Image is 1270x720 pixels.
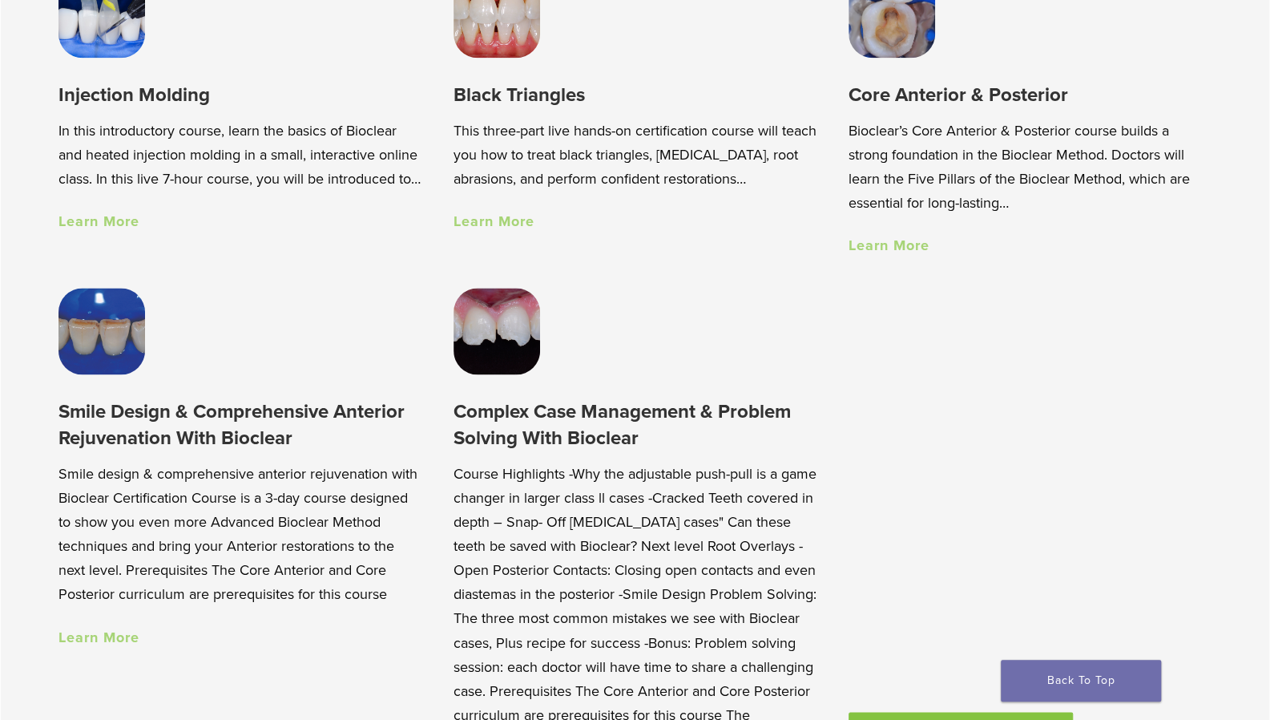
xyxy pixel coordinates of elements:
a: Learn More [454,212,534,230]
p: In this introductory course, learn the basics of Bioclear and heated injection molding in a small... [58,119,421,191]
h3: Core Anterior & Posterior [849,82,1212,108]
p: Bioclear’s Core Anterior & Posterior course builds a strong foundation in the Bioclear Method. Do... [849,119,1212,215]
a: Learn More [58,212,139,230]
p: Smile design & comprehensive anterior rejuvenation with Bioclear Certification Course is a 3-day ... [58,462,421,606]
p: This three-part live hands-on certification course will teach you how to treat black triangles, [... [454,119,816,191]
a: Learn More [58,628,139,645]
a: Back To Top [1001,660,1161,702]
h3: Complex Case Management & Problem Solving With Bioclear [454,398,816,452]
a: Learn More [849,237,929,254]
h3: Black Triangles [454,82,816,108]
h3: Smile Design & Comprehensive Anterior Rejuvenation With Bioclear [58,398,421,452]
h3: Injection Molding [58,82,421,108]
